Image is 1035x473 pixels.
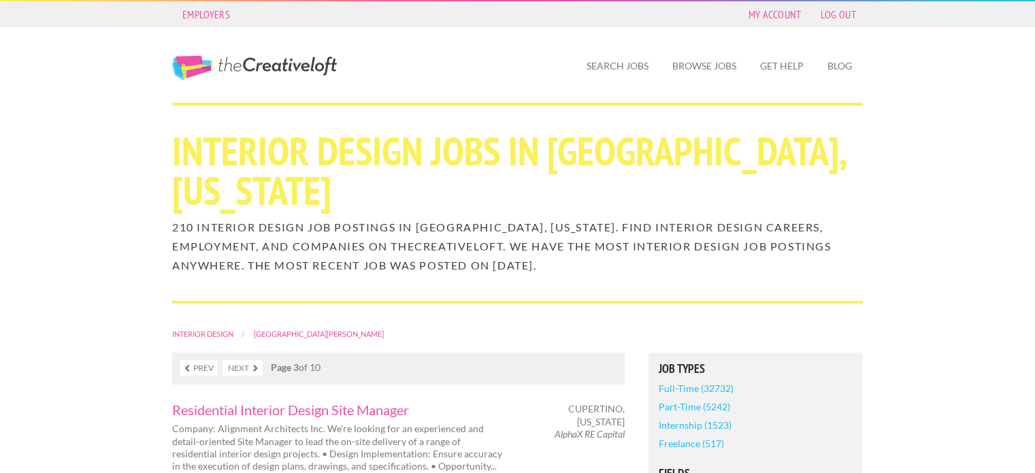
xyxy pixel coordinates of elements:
a: Browse Jobs [661,50,747,82]
a: My Account [742,5,808,24]
a: [GEOGRAPHIC_DATA][PERSON_NAME] [254,329,384,338]
a: Freelance (517) [659,434,724,453]
a: Residential Interior Design Site Manager [172,403,506,417]
a: Blog [817,50,863,82]
a: Full-Time (32732) [659,379,734,397]
a: Interior Design [172,329,233,338]
h1: Interior Design Jobs in [GEOGRAPHIC_DATA], [US_STATE] [172,131,863,210]
a: Log Out [814,5,863,24]
a: Internship (1523) [659,416,732,434]
a: Get Help [749,50,815,82]
p: Company: Alignment Architects Inc. We’re looking for an experienced and detail-oriented Site Mana... [172,423,506,472]
a: Part-Time (5242) [659,397,730,416]
a: The Creative Loft [172,56,337,80]
em: AlphaX RE Capital [555,428,625,440]
nav: of 10 [172,353,625,384]
a: Search Jobs [576,50,659,82]
strong: Page 3 [271,361,299,373]
h5: Job Types [659,363,853,375]
a: Prev [180,360,218,376]
a: Next [223,360,263,376]
h2: 210 Interior Design job postings in [GEOGRAPHIC_DATA], [US_STATE]. Find Interior Design careers, ... [172,218,863,275]
span: Cupertino, [US_STATE] [529,403,625,427]
a: Employers [176,5,237,24]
